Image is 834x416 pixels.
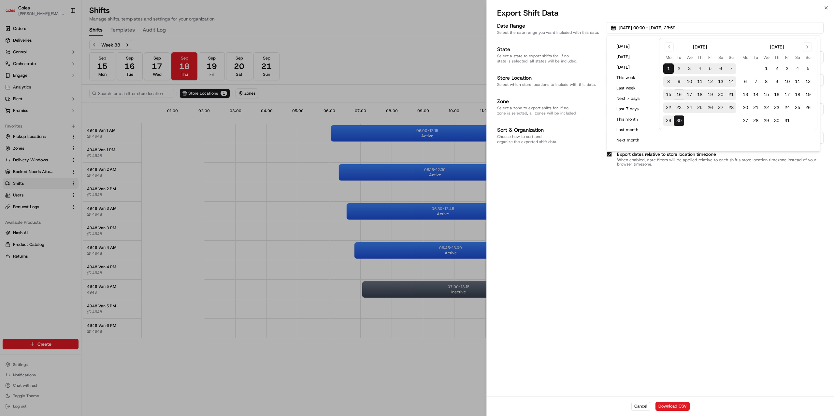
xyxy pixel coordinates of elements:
a: 💻API Documentation [52,91,107,103]
button: 19 [803,89,813,100]
p: Select a state to export shifts for. If no state is selected, all states will be included. [497,53,601,64]
h3: Sort & Organization [497,126,601,134]
div: We're available if you need us! [22,68,82,74]
th: Tuesday [751,54,761,61]
button: 15 [761,89,771,100]
div: 📗 [7,95,12,100]
button: 7 [751,76,761,87]
button: 8 [663,76,674,87]
button: 9 [674,76,684,87]
button: Go to next month [803,42,812,51]
button: 18 [792,89,803,100]
p: Select which store locations to include with this data. [497,82,601,87]
button: 30 [771,115,782,126]
button: 19 [705,89,715,100]
p: Select a zone to export shifts for. If no zone is selected, all zones will be included. [497,105,601,116]
button: [DATE] [613,52,653,61]
button: [DATE] [613,63,653,72]
button: 4 [695,63,705,74]
label: Export dates relative to store location timezone [617,151,716,157]
button: 28 [726,102,736,113]
button: 31 [782,115,792,126]
h3: State [497,46,601,53]
p: Choose how to sort and organize the exported shift data. [497,134,601,144]
button: 10 [782,76,792,87]
span: Pylon [65,110,79,115]
button: Next 7 days [613,94,653,103]
button: 22 [761,102,771,113]
button: 16 [771,89,782,100]
div: [DATE] [770,44,784,50]
th: Monday [740,54,751,61]
th: Saturday [715,54,726,61]
button: 7 [726,63,736,74]
button: 9 [771,76,782,87]
h3: Zone [497,98,601,105]
button: Cancel [631,402,650,411]
button: [DATE] 00:00 - [DATE] 23:59 [607,22,824,34]
button: 20 [740,102,751,113]
p: When enabled, date filters will be applied relative to each shift's store location timezone inste... [617,158,824,167]
th: Wednesday [684,54,695,61]
button: 12 [705,76,715,87]
a: Powered byPylon [46,110,79,115]
button: 2 [771,63,782,74]
button: 25 [792,102,803,113]
a: 📗Knowledge Base [4,91,52,103]
button: 24 [782,102,792,113]
input: Got a question? Start typing here... [17,42,117,48]
button: 26 [803,102,813,113]
button: 21 [751,102,761,113]
button: [DATE] [613,42,653,51]
th: Monday [663,54,674,61]
th: Thursday [771,54,782,61]
button: 16 [674,89,684,100]
button: Next month [613,136,653,145]
button: 11 [695,76,705,87]
button: 27 [740,115,751,126]
button: Last month [613,125,653,134]
button: This week [613,73,653,82]
th: Thursday [695,54,705,61]
th: Saturday [792,54,803,61]
div: 💻 [55,95,60,100]
button: 6 [740,76,751,87]
button: 1 [663,63,674,74]
p: Welcome 👋 [7,26,119,36]
button: 22 [663,102,674,113]
button: 2 [674,63,684,74]
button: 13 [715,76,726,87]
h3: Store Location [497,74,601,82]
button: 3 [684,63,695,74]
button: 18 [695,89,705,100]
button: 30 [674,115,684,126]
button: 20 [715,89,726,100]
button: 24 [684,102,695,113]
button: Last 7 days [613,104,653,114]
img: 1736555255976-a54dd68f-1ca7-489b-9aae-adbdc363a1c4 [7,62,18,74]
button: 5 [803,63,813,74]
button: 6 [715,63,726,74]
h2: Export Shift Data [497,8,824,18]
button: Start new chat [111,64,119,72]
button: 12 [803,76,813,87]
button: 26 [705,102,715,113]
button: 27 [715,102,726,113]
button: 17 [684,89,695,100]
button: 1 [761,63,771,74]
p: Select the date range you want included with this data. [497,30,601,35]
span: API Documentation [62,94,105,101]
button: 5 [705,63,715,74]
button: This month [613,115,653,124]
button: 10 [684,76,695,87]
button: 15 [663,89,674,100]
button: 23 [674,102,684,113]
button: 17 [782,89,792,100]
th: Tuesday [674,54,684,61]
button: Download CSV [655,402,690,411]
button: 29 [761,115,771,126]
button: Last week [613,84,653,93]
button: 11 [792,76,803,87]
button: 14 [726,76,736,87]
button: 21 [726,89,736,100]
